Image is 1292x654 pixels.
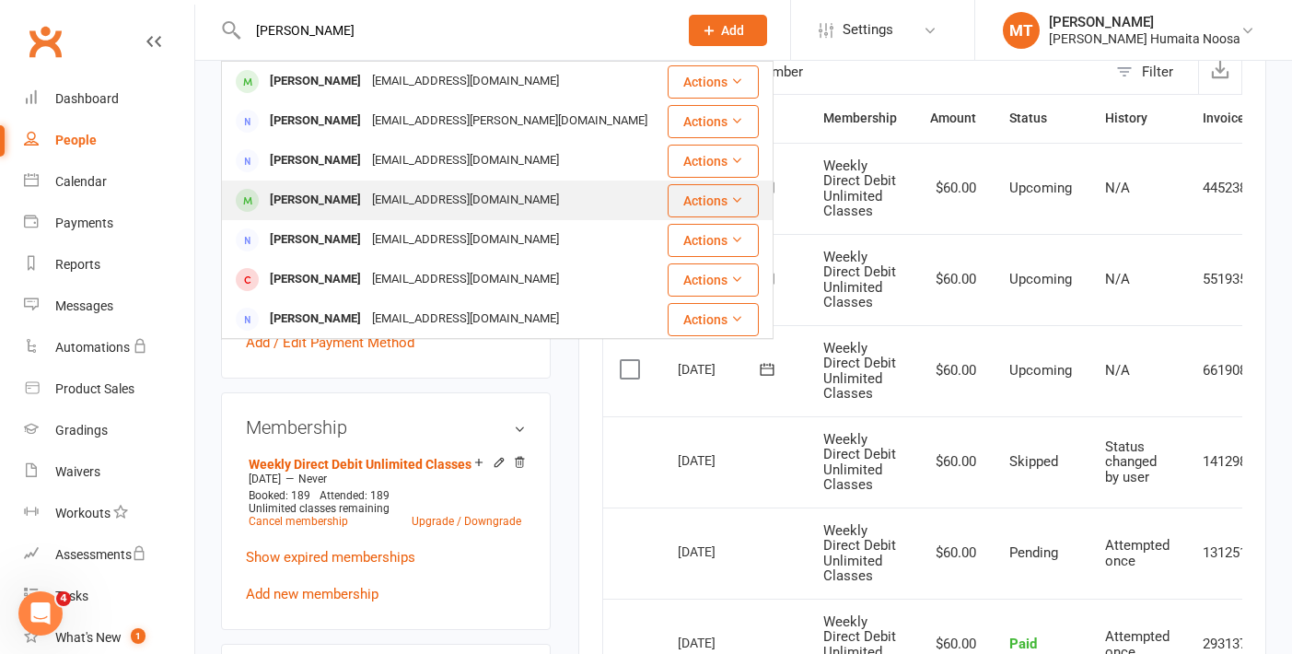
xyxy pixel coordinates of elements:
span: Weekly Direct Debit Unlimited Classes [823,158,896,220]
a: Messages [24,286,194,327]
div: [DATE] [678,446,762,474]
div: Waivers [55,464,100,479]
a: Payments [24,203,194,244]
input: Search by invoice number [603,50,1107,94]
span: Weekly Direct Debit Unlimited Classes [823,431,896,494]
div: [EMAIL_ADDRESS][DOMAIN_NAME] [367,187,565,214]
a: People [24,120,194,161]
a: Automations [24,327,194,368]
a: Upgrade / Downgrade [412,515,521,528]
div: [PERSON_NAME] [264,306,367,333]
button: Actions [668,184,759,217]
span: Paid [1009,636,1037,652]
span: Add [721,23,744,38]
div: Reports [55,257,100,272]
div: People [55,133,97,147]
td: 1412987 [1186,416,1272,508]
span: 4 [56,591,71,606]
div: [PERSON_NAME] [264,187,367,214]
div: Assessments [55,547,146,562]
th: Amount [914,95,993,142]
a: Assessments [24,534,194,576]
td: 4452388 [1186,143,1272,234]
div: [DATE] [678,537,762,566]
input: Search... [242,18,665,43]
button: Actions [668,145,759,178]
span: Settings [843,9,893,51]
span: Upcoming [1009,271,1072,287]
div: Filter [1142,61,1173,83]
span: N/A [1105,362,1130,379]
span: N/A [1105,180,1130,196]
div: Product Sales [55,381,134,396]
span: 1 [131,628,145,644]
a: Cancel membership [249,515,348,528]
div: [PERSON_NAME] [264,227,367,253]
span: Weekly Direct Debit Unlimited Classes [823,340,896,403]
th: Membership [807,95,914,142]
a: Weekly Direct Debit Unlimited Classes [249,457,471,472]
div: Payments [55,216,113,230]
button: Actions [668,303,759,336]
div: Calendar [55,174,107,189]
a: Gradings [24,410,194,451]
div: [EMAIL_ADDRESS][DOMAIN_NAME] [367,266,565,293]
span: Pending [1009,544,1058,561]
button: Add [689,15,767,46]
div: Workouts [55,506,111,520]
a: Clubworx [22,18,68,64]
iframe: Intercom live chat [18,591,63,636]
a: Waivers [24,451,194,493]
a: Add / Edit Payment Method [246,332,414,354]
h3: Membership [246,417,526,438]
td: $60.00 [914,508,993,599]
button: Actions [668,65,759,99]
th: Status [993,95,1088,142]
span: Attended: 189 [320,489,390,502]
div: [PERSON_NAME] [264,266,367,293]
div: [DATE] [678,355,762,383]
div: [PERSON_NAME] [264,68,367,95]
span: Upcoming [1009,180,1072,196]
div: MT [1003,12,1040,49]
span: Booked: 189 [249,489,310,502]
span: N/A [1105,271,1130,287]
a: Add new membership [246,586,378,602]
div: — [244,472,526,486]
div: [PERSON_NAME] [1049,14,1240,30]
div: [EMAIL_ADDRESS][DOMAIN_NAME] [367,147,565,174]
div: Dashboard [55,91,119,106]
div: [EMAIL_ADDRESS][DOMAIN_NAME] [367,306,565,333]
div: What's New [55,630,122,645]
a: Calendar [24,161,194,203]
td: $60.00 [914,416,993,508]
a: Show expired memberships [246,549,415,566]
td: $60.00 [914,325,993,416]
span: Weekly Direct Debit Unlimited Classes [823,522,896,585]
a: Product Sales [24,368,194,410]
a: Tasks [24,576,194,617]
button: Actions [668,224,759,257]
span: Never [298,473,327,485]
div: [EMAIL_ADDRESS][DOMAIN_NAME] [367,227,565,253]
a: Workouts [24,493,194,534]
span: Weekly Direct Debit Unlimited Classes [823,249,896,311]
button: Actions [668,105,759,138]
td: $60.00 [914,143,993,234]
div: Messages [55,298,113,313]
th: Invoice # [1186,95,1272,142]
div: Automations [55,340,130,355]
div: Gradings [55,423,108,438]
div: [EMAIL_ADDRESS][PERSON_NAME][DOMAIN_NAME] [367,108,653,134]
th: History [1088,95,1186,142]
button: Actions [668,263,759,297]
td: 6619089 [1186,325,1272,416]
div: [EMAIL_ADDRESS][DOMAIN_NAME] [367,68,565,95]
a: Dashboard [24,78,194,120]
span: Unlimited classes remaining [249,502,390,515]
a: Reports [24,244,194,286]
div: [PERSON_NAME] Humaita Noosa [1049,30,1240,47]
span: Attempted once [1105,537,1170,569]
span: [DATE] [249,473,281,485]
td: $60.00 [914,234,993,325]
